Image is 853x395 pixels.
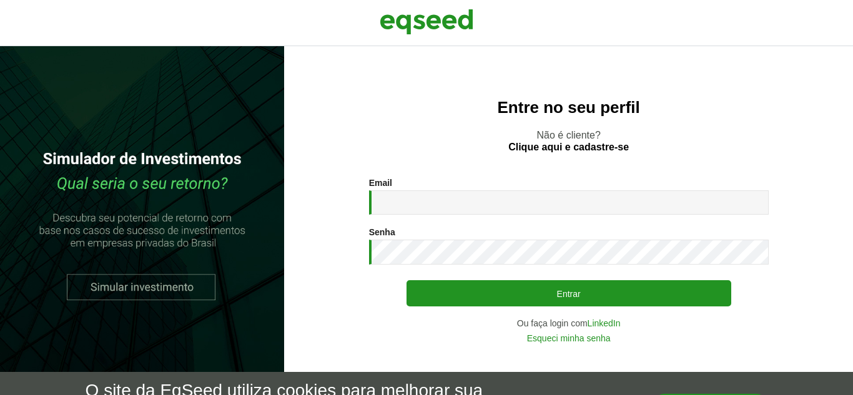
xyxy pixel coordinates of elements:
[369,228,395,237] label: Senha
[527,334,611,343] a: Esqueci minha senha
[508,142,629,152] a: Clique aqui e cadastre-se
[588,319,621,328] a: LinkedIn
[369,319,769,328] div: Ou faça login com
[369,178,392,187] label: Email
[407,280,731,306] button: Entrar
[309,129,828,153] p: Não é cliente?
[380,6,473,37] img: EqSeed Logo
[309,99,828,117] h2: Entre no seu perfil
